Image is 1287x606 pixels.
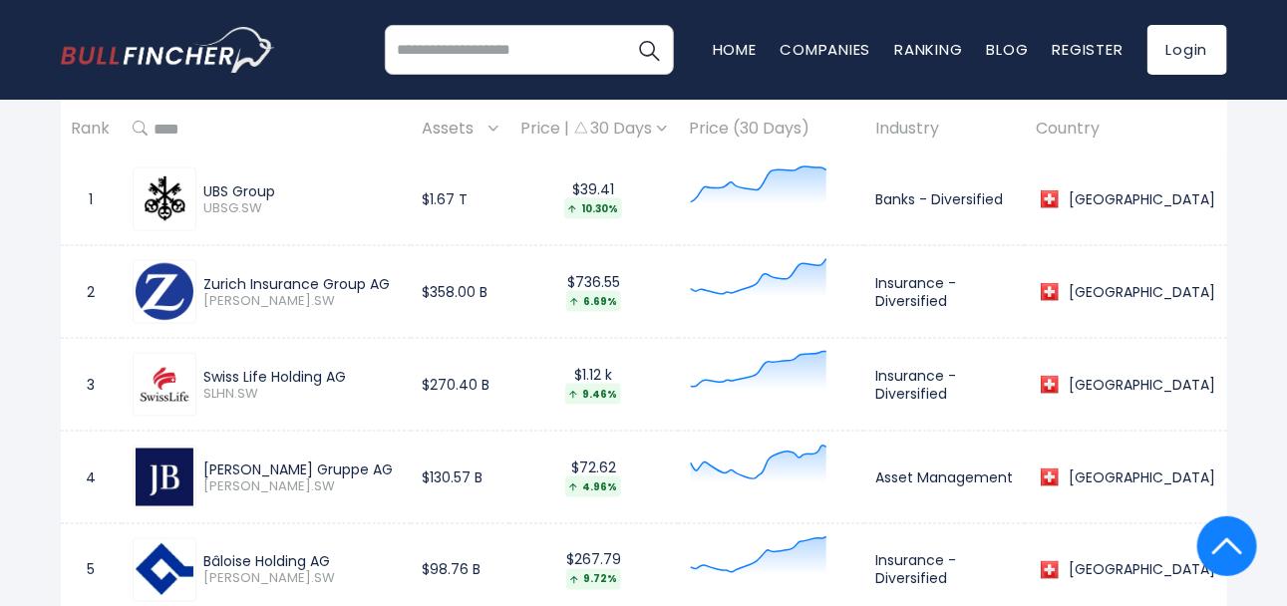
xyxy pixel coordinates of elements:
[624,25,674,75] button: Search
[136,541,193,599] img: BALN.SW.png
[61,246,122,339] td: 2
[566,569,621,590] div: 9.72%
[61,27,275,73] a: Go to homepage
[411,432,509,524] td: $130.57 B
[678,100,864,158] th: Price (30 Days)
[411,153,509,246] td: $1.67 T
[1064,283,1215,301] div: [GEOGRAPHIC_DATA]
[1025,100,1226,158] th: Country
[422,114,483,145] span: Assets
[204,478,400,495] span: [PERSON_NAME].SW
[520,458,667,497] div: $72.62
[864,432,1026,524] td: Asset Management
[864,153,1026,246] td: Banks - Diversified
[895,39,963,60] a: Ranking
[204,275,400,293] div: Zurich Insurance Group AG
[61,27,275,73] img: bullfincher logo
[204,182,400,200] div: UBS Group
[204,386,400,403] span: SLHN.SW
[204,200,400,217] span: UBSG.SW
[61,100,122,158] th: Rank
[61,432,122,524] td: 4
[520,180,667,219] div: $39.41
[987,39,1029,60] a: Blog
[1053,39,1124,60] a: Register
[1064,190,1215,208] div: [GEOGRAPHIC_DATA]
[411,246,509,339] td: $358.00 B
[781,39,871,60] a: Companies
[713,39,757,60] a: Home
[566,291,621,312] div: 6.69%
[565,476,621,497] div: 4.96%
[1147,25,1227,75] a: Login
[204,368,400,386] div: Swiss Life Holding AG
[520,551,667,590] div: $267.79
[864,246,1026,339] td: Insurance - Diversified
[136,263,193,321] img: ZURN.SW.png
[61,153,122,246] td: 1
[1064,376,1215,394] div: [GEOGRAPHIC_DATA]
[1064,561,1215,579] div: [GEOGRAPHIC_DATA]
[61,339,122,432] td: 3
[864,339,1026,432] td: Insurance - Diversified
[204,460,400,478] div: [PERSON_NAME] Gruppe AG
[564,198,622,219] div: 10.30%
[1064,468,1215,486] div: [GEOGRAPHIC_DATA]
[204,293,400,310] span: [PERSON_NAME].SW
[136,449,193,506] img: BAER.SW.png
[204,553,400,571] div: Bâloise Holding AG
[520,273,667,312] div: $736.55
[411,339,509,432] td: $270.40 B
[136,356,193,414] img: SLHN.SW.png
[520,366,667,405] div: $1.12 k
[864,100,1026,158] th: Industry
[565,384,621,405] div: 9.46%
[136,170,193,228] img: UBSG.SW.png
[520,119,667,140] div: Price | 30 Days
[204,571,400,588] span: [PERSON_NAME].SW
